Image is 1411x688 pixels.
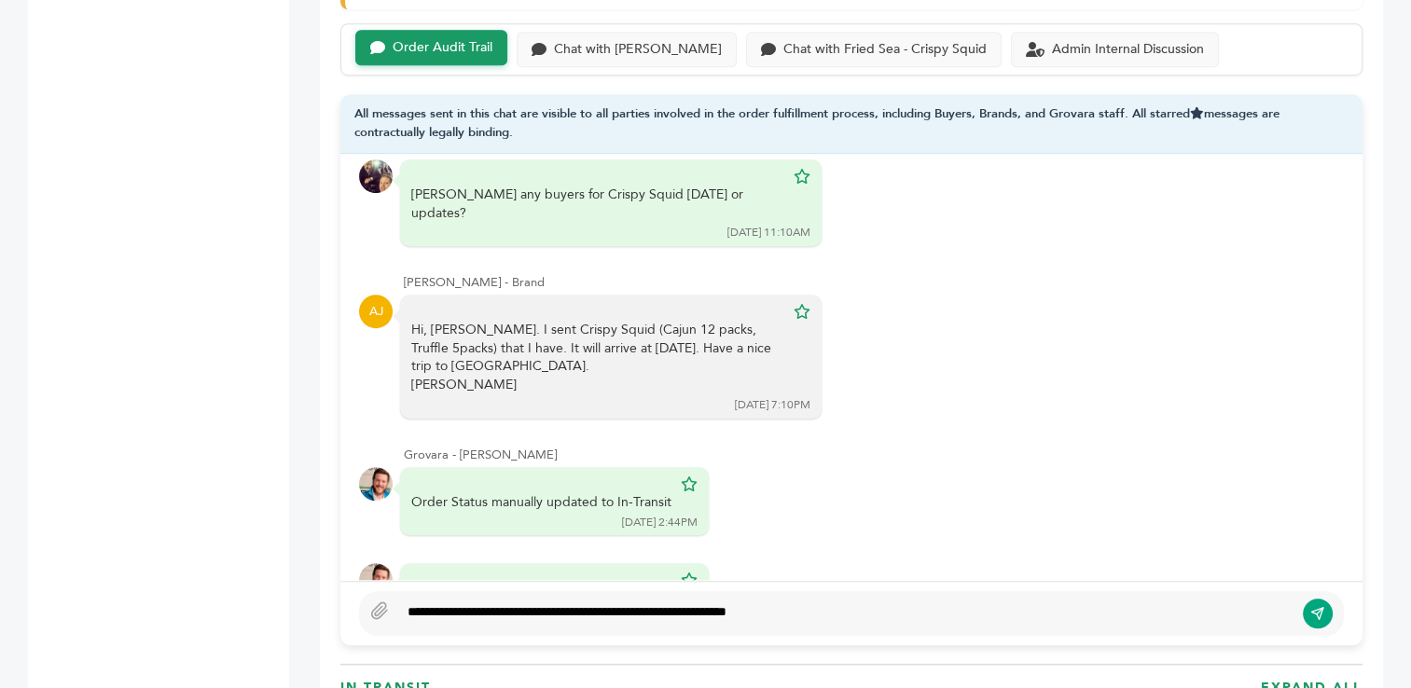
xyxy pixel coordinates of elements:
[735,397,810,413] div: [DATE] 7:10PM
[404,447,1344,463] div: Grovara - [PERSON_NAME]
[554,42,722,58] div: Chat with [PERSON_NAME]
[783,42,987,58] div: Chat with Fried Sea - Crispy Squid
[404,274,1344,291] div: [PERSON_NAME] - Brand
[411,321,784,393] div: Hi, [PERSON_NAME]. I sent Crispy Squid (Cajun 12 packs, Truffle 5packs) that I have. It will arri...
[1052,42,1204,58] div: Admin Internal Discussion
[411,186,784,222] div: [PERSON_NAME] any buyers for Crispy Squid [DATE] or updates?
[393,40,492,56] div: Order Audit Trail
[359,295,393,328] div: AJ
[622,515,698,530] div: [DATE] 2:44PM
[340,94,1363,154] div: All messages sent in this chat are visible to all parties involved in the order fulfillment proce...
[727,225,810,241] div: [DATE] 11:10AM
[411,493,671,512] div: Order Status manually updated to In-Transit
